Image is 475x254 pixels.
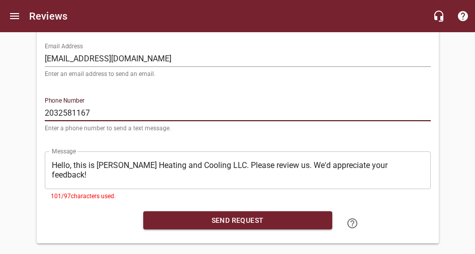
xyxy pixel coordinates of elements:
button: Live Chat [427,4,451,28]
a: Learn how to "Send a Review Request" [340,211,364,235]
button: Support Portal [451,4,475,28]
h6: Reviews [29,8,67,24]
label: Email Address [45,43,83,49]
button: Open drawer [3,4,27,28]
button: Send Request [143,211,332,230]
label: Phone Number [45,98,84,104]
p: Enter a phone number to send a text message. [45,125,431,131]
span: Send Request [151,214,324,227]
textarea: Hello, this is [PERSON_NAME] Heating and Cooling LLC. Please review us. We'd appreciate your feed... [52,160,424,180]
span: 101 / 97 characters used. [51,193,116,200]
p: Enter an email address to send an email. [45,71,431,77]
